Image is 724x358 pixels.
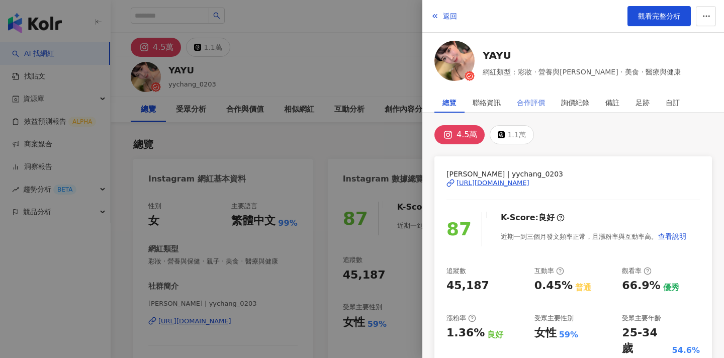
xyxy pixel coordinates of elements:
button: 1.1萬 [490,125,533,144]
div: 足跡 [636,93,650,113]
div: 4.5萬 [457,128,477,142]
div: 54.6% [672,345,700,356]
div: 受眾主要年齡 [622,314,661,323]
span: 查看說明 [658,232,686,240]
div: 互動率 [534,266,564,276]
span: 網紅類型：彩妝 · 營養與[PERSON_NAME] · 美食 · 醫療與健康 [483,66,681,77]
button: 返回 [430,6,458,26]
div: 總覽 [442,93,457,113]
div: K-Score : [501,212,565,223]
div: 66.9% [622,278,660,294]
div: 詢價紀錄 [561,93,589,113]
div: 追蹤數 [446,266,466,276]
div: 45,187 [446,278,489,294]
div: 良好 [538,212,555,223]
div: 受眾主要性別 [534,314,574,323]
a: 觀看完整分析 [627,6,691,26]
div: 女性 [534,325,557,341]
a: YAYU [483,48,681,62]
div: 59% [559,329,578,340]
div: 0.45% [534,278,573,294]
div: [URL][DOMAIN_NAME] [457,178,529,188]
div: 87 [446,215,472,244]
div: 合作評價 [517,93,545,113]
div: 1.1萬 [507,128,525,142]
div: 自訂 [666,93,680,113]
div: 良好 [487,329,503,340]
button: 查看說明 [658,226,687,246]
div: 優秀 [663,282,679,293]
div: 25-34 歲 [622,325,669,356]
div: 觀看率 [622,266,652,276]
a: KOL Avatar [434,41,475,84]
button: 4.5萬 [434,125,485,144]
img: KOL Avatar [434,41,475,81]
span: 觀看完整分析 [638,12,680,20]
span: 返回 [443,12,457,20]
div: 1.36% [446,325,485,341]
div: 近期一到三個月發文頻率正常，且漲粉率與互動率高。 [501,226,687,246]
div: 漲粉率 [446,314,476,323]
a: [URL][DOMAIN_NAME] [446,178,700,188]
div: 備註 [605,93,619,113]
div: 聯絡資訊 [473,93,501,113]
span: [PERSON_NAME] | yychang_0203 [446,168,700,180]
div: 普通 [575,282,591,293]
